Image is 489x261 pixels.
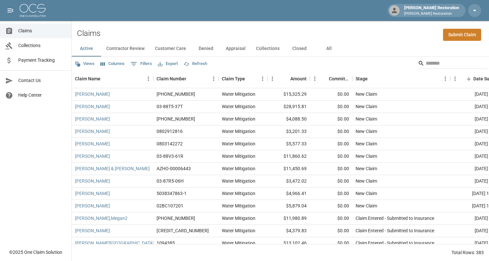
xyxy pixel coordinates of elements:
a: [PERSON_NAME] & [PERSON_NAME] [75,165,150,172]
div: Water Mitigation [222,178,255,184]
span: Payment Tracking [18,57,66,64]
div: New Claim [356,178,377,184]
div: 1094385 [157,240,175,246]
span: Claims [18,27,66,34]
div: $0.00 [310,125,352,138]
a: [PERSON_NAME] [75,190,110,197]
a: [PERSON_NAME] [75,203,110,209]
div: $28,915.81 [267,101,310,113]
button: Menu [144,74,153,84]
div: New Claim [356,103,377,110]
div: Claim Entered - Submitted to Insurance [356,215,434,221]
a: [PERSON_NAME] [75,140,110,147]
div: Water Mitigation [222,103,255,110]
div: Claim Entered - Submitted to Insurance [356,240,434,246]
div: $0.00 [310,138,352,150]
button: Menu [310,74,320,84]
div: 0802912816 [157,128,183,135]
div: $13,102.46 [267,237,310,250]
div: $4,088.50 [267,113,310,125]
h2: Claims [77,29,100,38]
div: New Claim [356,165,377,172]
div: 300-0469529-2025 [157,227,209,234]
div: 03-88V3-61R [157,153,183,159]
div: Amount [267,70,310,88]
div: $0.00 [310,188,352,200]
div: AZHO-00006443 [157,165,191,172]
div: $5,879.04 [267,200,310,212]
div: New Claim [356,128,377,135]
div: Amount [290,70,307,88]
div: New Claim [356,91,377,97]
div: $15,325.29 [267,88,310,101]
div: Claim Entered - Submitted to Insurance [356,227,434,234]
div: Water Mitigation [222,165,255,172]
div: Claim Name [75,70,100,88]
div: [PERSON_NAME] Restoration [402,5,462,16]
div: Claim Type [222,70,245,88]
button: Denied [191,41,221,57]
div: $0.00 [310,163,352,175]
div: Water Mitigation [222,116,255,122]
div: 000-10-019765 [157,91,195,97]
div: $11,450.69 [267,163,310,175]
button: Customer Care [150,41,191,57]
button: Select columns [99,59,126,69]
div: 1006-37-2922 [157,116,195,122]
div: Water Mitigation [222,203,255,209]
span: Collections [18,42,66,49]
div: $11,980.89 [267,212,310,225]
div: Water Mitigation [222,227,255,234]
div: $0.00 [310,237,352,250]
div: Claim Type [219,70,267,88]
div: New Claim [356,140,377,147]
div: Water Mitigation [222,140,255,147]
div: Water Mitigation [222,190,255,197]
div: Claim Number [153,70,219,88]
span: Help Center [18,92,66,99]
button: Export [156,59,179,69]
div: $0.00 [310,175,352,188]
button: Active [72,41,101,57]
div: $0.00 [310,150,352,163]
div: $5,577.33 [267,138,310,150]
div: $3,472.02 [267,175,310,188]
div: $0.00 [310,200,352,212]
div: $3,201.33 [267,125,310,138]
div: $0.00 [310,113,352,125]
div: Water Mitigation [222,153,255,159]
div: 02BC107201 [157,203,183,209]
div: $0.00 [310,101,352,113]
div: 03-87R5-06H [157,178,184,184]
a: [PERSON_NAME] [75,128,110,135]
button: Menu [450,74,460,84]
a: [PERSON_NAME],Megan2 [75,215,128,221]
a: [PERSON_NAME] [75,103,110,110]
div: 03-88T5-37T [157,103,183,110]
div: Search [418,58,488,70]
div: 0803142272 [157,140,183,147]
div: 01-009-141153 [157,215,195,221]
div: Committed Amount [329,70,349,88]
button: All [314,41,344,57]
button: Menu [267,74,277,84]
div: Claim Name [72,70,153,88]
a: [PERSON_NAME] [75,178,110,184]
button: Sort [100,74,110,83]
a: [PERSON_NAME] [75,153,110,159]
div: Water Mitigation [222,91,255,97]
a: [PERSON_NAME] [75,227,110,234]
button: Sort [464,74,473,83]
button: Appraisal [221,41,251,57]
div: $4,966.41 [267,188,310,200]
button: Menu [209,74,219,84]
a: [PERSON_NAME] [75,116,110,122]
div: $11,860.62 [267,150,310,163]
span: Contact Us [18,77,66,84]
div: Stage [352,70,450,88]
button: Views [73,59,96,69]
button: open drawer [4,4,17,17]
div: Stage [356,70,368,88]
button: Refresh [182,59,209,69]
button: Sort [368,74,377,83]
